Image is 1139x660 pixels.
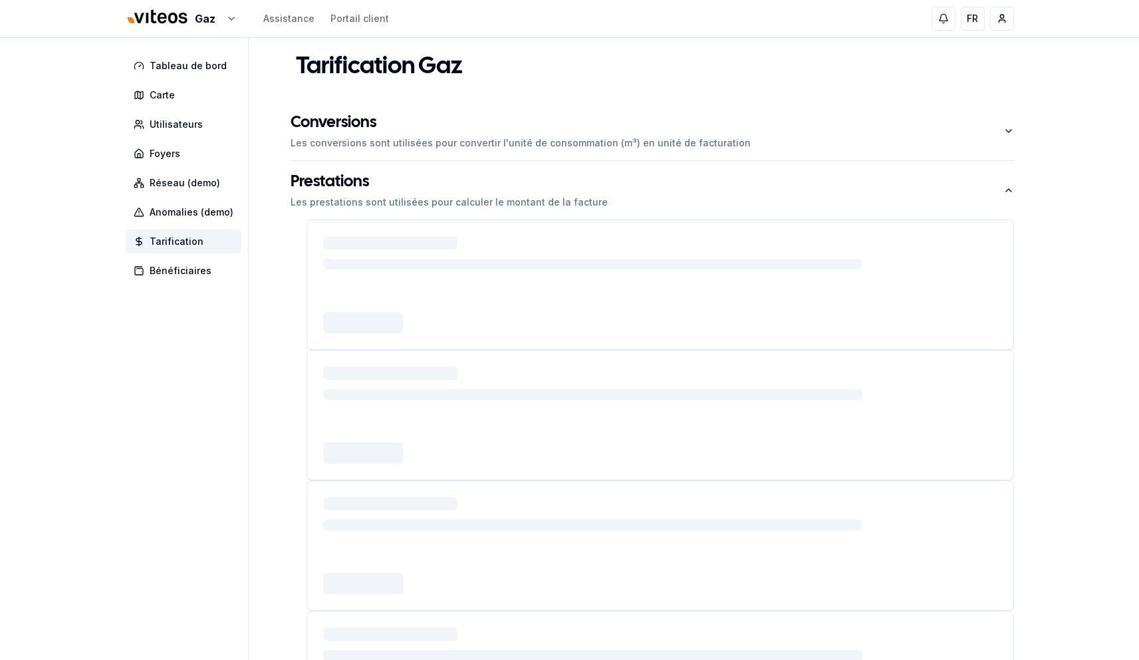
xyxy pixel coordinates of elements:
span: Anomalies (demo) [150,206,233,219]
span: Utilisateurs [150,118,203,131]
a: Portail client [330,12,389,25]
span: Carte [150,88,175,102]
span: Réseau (demo) [150,176,220,190]
a: Réseau (demo) [126,171,247,195]
p: Les prestations sont utilisées pour calculer le montant de la facture [291,196,608,209]
a: Foyers [126,142,247,166]
img: Viteos - Gaz Logo [126,1,190,33]
button: Gaz [126,5,237,33]
a: Carte [126,83,247,107]
span: Foyers [150,147,180,160]
h1: Tarification Gaz [296,54,463,81]
a: Bénéficiaires [126,259,247,283]
button: PrestationsLes prestations sont utilisées pour calculer le montant de la facture [291,161,1014,220]
span: Bénéficiaires [150,264,211,277]
a: Assistance [263,12,315,25]
div: Conversions [291,112,751,134]
span: Gaz [195,11,215,27]
a: Tableau de bord [126,54,247,78]
button: ConversionsLes conversions sont utilisées pour convertir l'unité de consommation (m³) en unité de... [291,102,1014,160]
a: Anomalies (demo) [126,200,247,224]
p: Les conversions sont utilisées pour convertir l'unité de consommation (m³) en unité de facturation [291,136,751,150]
button: FR [961,7,985,31]
span: Tarification [150,235,203,248]
span: Tableau de bord [150,59,227,73]
span: FR [967,12,978,25]
a: Utilisateurs [126,112,247,136]
a: Tarification [126,230,247,253]
div: Prestations [291,172,608,193]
